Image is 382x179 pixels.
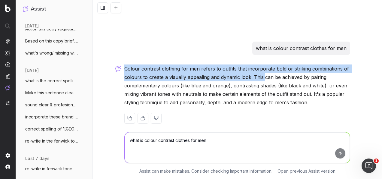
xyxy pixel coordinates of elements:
img: My account [5,165,10,169]
img: Analytics [5,39,10,44]
span: re-write in the fenwick tone of voice: C [25,138,78,144]
span: what's wrong/ missing with this copy? Ti [25,50,78,56]
img: Studio [5,74,10,79]
span: sound clear & profesional: Hi @[PERSON_NAME] [25,102,78,108]
span: 1 [374,159,379,163]
img: Intelligence [5,50,10,55]
button: re-write in fenwick tone of voice: Subje [20,164,88,174]
button: Make this sentence clear: 'Make magical [20,88,88,98]
iframe: Intercom live chat [362,159,376,173]
span: Make this sentence clear: 'Make magical [25,90,78,96]
span: correct spelling of '[GEOGRAPHIC_DATA]' [25,126,78,132]
button: what's wrong/ missing with this copy? Ti [20,48,88,58]
span: incorporate these brand names: [PERSON_NAME] [25,114,78,120]
span: [DATE] [25,23,39,29]
button: Assist [23,5,85,13]
img: Switch project [6,101,10,105]
img: Setting [5,153,10,158]
p: Assist can make mistakes. Consider checking important information. [139,168,272,174]
p: Colour contrast clothing for men refers to outfits that incorporate bold or striking combinations... [124,64,350,107]
span: [DATE] [25,68,39,74]
span: last 7 days [25,155,50,162]
span: what is the correct spelling of 'grown u [25,78,78,84]
p: what is colour contrast clothes for men [256,44,347,52]
a: Open previous Assist version [277,168,335,174]
button: Action this copy request: One of the boo [20,24,88,34]
button: incorporate these brand names: [PERSON_NAME] [20,112,88,122]
button: Based on this copy brief, what's the cop [20,36,88,46]
img: Assist [23,6,28,12]
span: Based on this copy brief, what's the cop [25,38,78,44]
img: Assist [5,85,10,90]
button: sound clear & profesional: Hi @[PERSON_NAME] [20,100,88,110]
button: re-write in the fenwick tone of voice: C [20,136,88,146]
img: Activation [5,62,10,67]
h1: Assist [31,5,46,13]
span: Action this copy request: One of the boo [25,26,78,32]
img: Botify assist logo [115,66,121,72]
span: re-write in fenwick tone of voice: Subje [25,166,78,172]
img: Botify logo [5,5,11,12]
button: correct spelling of '[GEOGRAPHIC_DATA]' [20,124,88,134]
button: what is the correct spelling of 'grown u [20,76,88,86]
